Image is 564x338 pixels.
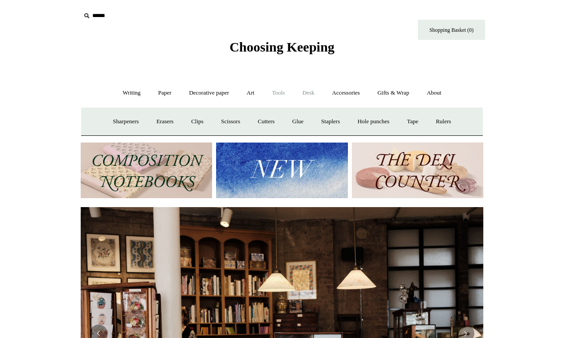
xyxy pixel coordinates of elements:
[230,47,334,53] a: Choosing Keeping
[284,110,312,134] a: Glue
[230,39,334,54] span: Choosing Keeping
[399,110,426,134] a: Tape
[150,81,180,105] a: Paper
[183,110,211,134] a: Clips
[239,81,262,105] a: Art
[264,81,293,105] a: Tools
[105,110,147,134] a: Sharpeners
[324,81,368,105] a: Accessories
[216,143,347,199] img: New.jpg__PID:f73bdf93-380a-4a35-bcfe-7823039498e1
[418,20,485,40] a: Shopping Basket (0)
[352,143,483,199] img: The Deli Counter
[81,143,212,199] img: 202302 Composition ledgers.jpg__PID:69722ee6-fa44-49dd-a067-31375e5d54ec
[115,81,149,105] a: Writing
[313,110,348,134] a: Staplers
[213,110,248,134] a: Scissors
[250,110,283,134] a: Cutters
[295,81,323,105] a: Desk
[349,110,397,134] a: Hole punches
[369,81,417,105] a: Gifts & Wrap
[181,81,237,105] a: Decorative paper
[148,110,182,134] a: Erasers
[428,110,459,134] a: Rulers
[419,81,450,105] a: About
